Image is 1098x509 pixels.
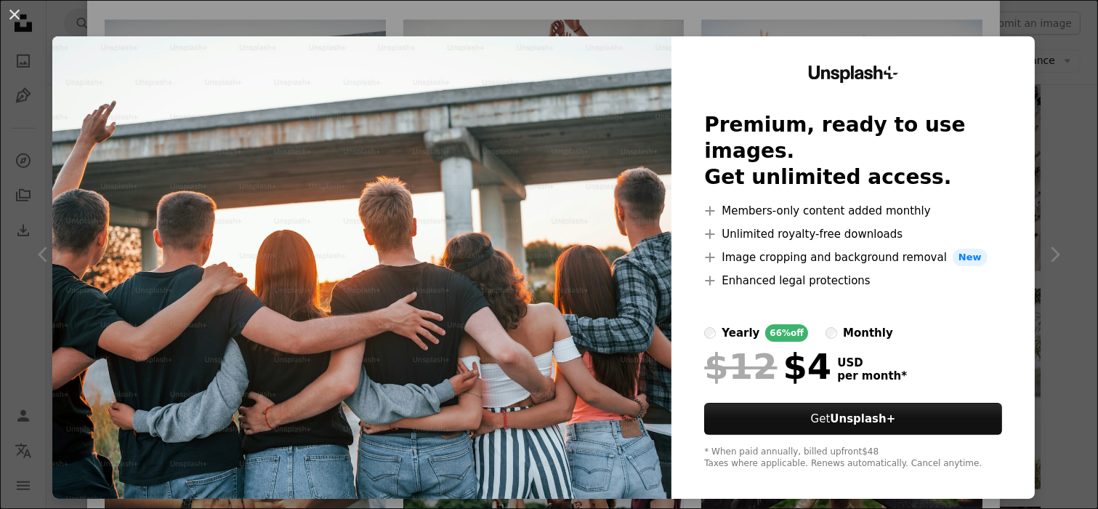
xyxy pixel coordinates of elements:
[722,324,759,342] div: yearly
[825,327,837,339] input: monthly
[704,327,716,339] input: yearly66%off
[843,324,893,342] div: monthly
[704,112,1001,191] h2: Premium, ready to use images. Get unlimited access.
[830,412,895,425] strong: Unsplash+
[837,369,907,382] span: per month *
[704,403,1001,435] button: GetUnsplash+
[704,446,1001,470] div: * When paid annually, billed upfront $48 Taxes where applicable. Renews automatically. Cancel any...
[953,249,988,266] span: New
[765,324,808,342] div: 66% off
[704,348,777,385] span: $12
[704,272,1001,289] li: Enhanced legal protections
[704,249,1001,266] li: Image cropping and background removal
[704,348,831,385] div: $4
[704,202,1001,220] li: Members-only content added monthly
[704,225,1001,243] li: Unlimited royalty-free downloads
[837,356,907,369] span: USD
